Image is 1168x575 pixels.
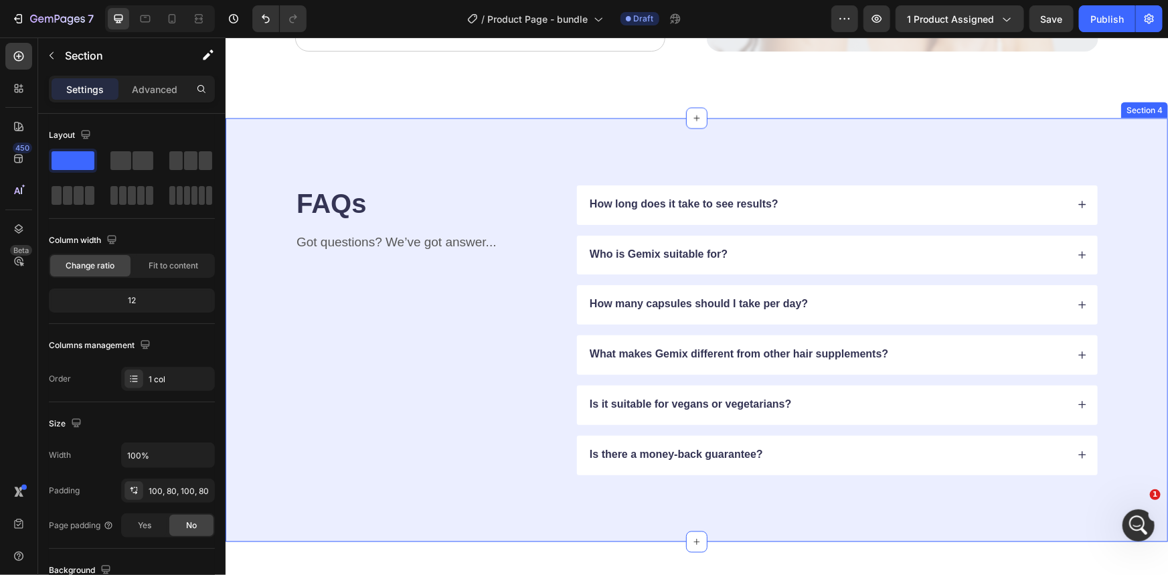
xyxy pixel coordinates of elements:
div: 12 [52,291,212,310]
p: Who is Gemix suitable for? [364,211,502,225]
div: Beta [10,245,32,256]
p: Is there a money-back guarantee? [364,411,537,425]
span: Save [1041,13,1063,25]
button: Save [1029,5,1074,32]
div: One last thing, could you please confirm which editor you'd like these changes applied to? ​ [21,134,209,186]
p: How many capsules should I take per day? [364,260,582,274]
div: Noah says… [11,43,257,126]
button: Upload attachment [21,438,31,449]
button: Send a message… [230,433,251,455]
span: Fit to content [149,260,198,272]
div: Column width [49,232,120,250]
div: Publish [1090,12,1124,26]
div: One last thing, could you please confirm which editor you'd like these changes applied to?​[PERSO... [11,126,220,317]
span: Draft [634,13,654,25]
button: 1 product assigned [896,5,1024,32]
button: Gif picker [64,438,74,449]
div: [PERSON_NAME] • 12m ago [21,319,135,327]
div: Order [49,373,71,385]
input: Auto [122,443,214,467]
div: Page padding [49,519,114,531]
div: Padding [49,485,80,497]
button: Emoji picker [42,438,53,449]
div: user says… [11,341,257,426]
button: Publish [1079,5,1135,32]
span: Yes [138,519,151,531]
span: 1 product assigned [907,12,994,26]
div: Columns management [49,337,153,355]
span: 1 [1150,489,1161,500]
p: Settings [66,82,104,96]
div: Thanks for confirming, [PERSON_NAME]! 🙌. I will now inform the tech team of your concern to repli... [11,43,220,125]
div: Layout [49,127,94,145]
textarea: Message… [11,410,256,433]
span: / [482,12,485,26]
button: 7 [5,5,100,32]
button: Start recording [85,438,96,449]
h1: [PERSON_NAME] [65,7,152,17]
div: Undo/Redo [252,5,307,32]
div: Noah says… [11,126,257,341]
button: Home [210,5,235,31]
b: green bundle area [81,91,178,102]
div: 100, 80, 100, 80 [149,485,212,497]
p: Section [65,48,175,64]
span: No [186,519,197,531]
p: Is it suitable for vegans or vegetarians? [364,361,566,375]
img: Profile image for Noah [38,7,60,29]
p: 7 [88,11,94,27]
div: Width [49,449,71,461]
div: 1 col [149,374,212,386]
iframe: Design area [226,37,1168,575]
div: 450 [13,143,32,153]
iframe: Intercom live chat [1122,509,1155,542]
div: user says… [11,3,257,44]
span: Change ratio [66,260,115,272]
div: Thanks for confirming, [PERSON_NAME]! 🙌. I will now inform the tech team of your concern to repli... [21,51,209,116]
p: Advanced [132,82,177,96]
div: Size [49,415,84,433]
p: Active [65,17,92,30]
div: Section 4 [898,67,940,79]
p: What makes Gemix different from other hair supplements? [364,311,663,325]
span: Product Page - bundle [488,12,588,26]
button: go back [9,5,34,31]
div: Close [235,5,259,29]
p: How long does it take to see results? [364,161,553,175]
